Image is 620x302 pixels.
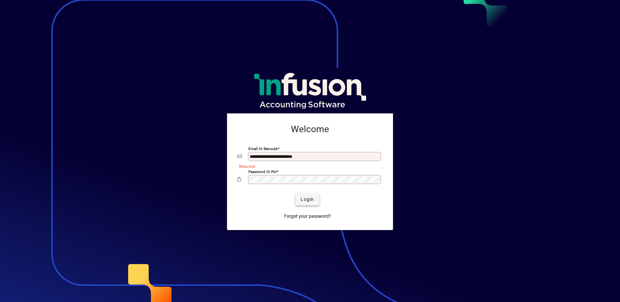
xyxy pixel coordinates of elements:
[295,194,319,205] button: Login
[239,163,377,169] mat-error: Required
[248,169,276,174] mat-label: Password or Pin
[301,196,314,203] span: Login
[281,211,334,222] a: Forgot your password?
[248,146,278,151] mat-label: Email or Barcode
[284,213,331,220] span: Forgot your password?
[237,124,383,135] h2: Welcome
